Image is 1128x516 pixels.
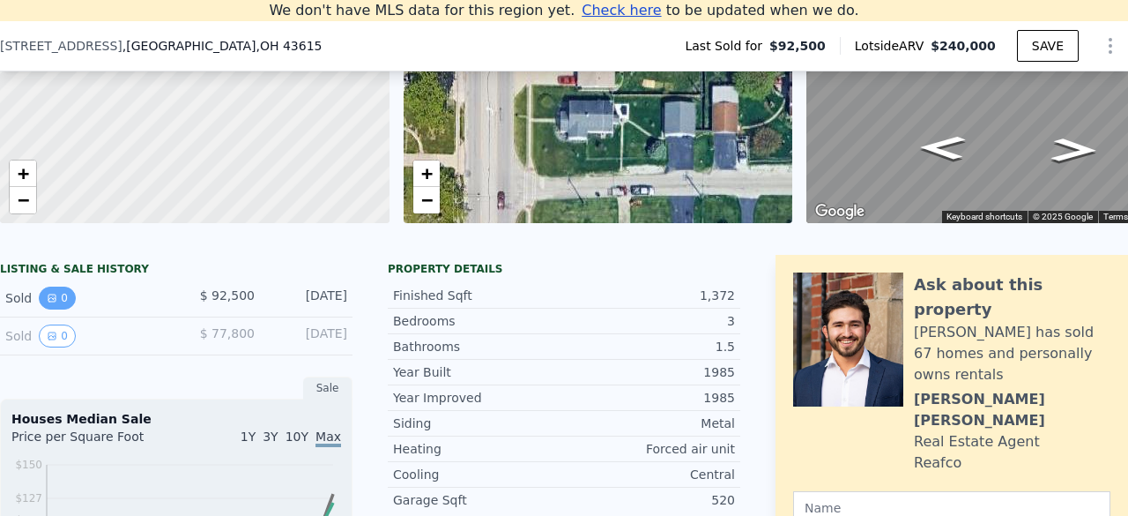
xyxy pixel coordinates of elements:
div: 3 [564,312,735,330]
div: Real Estate Agent [914,431,1040,452]
span: © 2025 Google [1033,212,1093,221]
span: , OH 43615 [256,39,322,53]
a: Zoom out [413,187,440,213]
button: Keyboard shortcuts [946,211,1022,223]
button: Show Options [1093,28,1128,64]
span: + [18,162,29,184]
div: Siding [393,415,564,432]
span: Check here [582,2,661,19]
tspan: $150 [15,459,42,471]
div: Price per Square Foot [11,428,176,456]
a: Terms (opens in new tab) [1103,212,1128,221]
div: [DATE] [269,325,347,348]
span: $240,000 [931,39,996,53]
div: Sale [303,377,352,400]
div: Year Built [393,363,564,381]
span: − [18,189,29,211]
a: Zoom in [10,161,36,187]
div: Metal [564,415,735,432]
path: Go South, N Holland Sylvania Rd [1032,132,1117,168]
div: Forced air unit [564,440,735,458]
div: 1,372 [564,287,735,304]
img: Google [811,200,869,223]
span: , [GEOGRAPHIC_DATA] [122,37,323,55]
a: Zoom out [10,187,36,213]
div: [PERSON_NAME] [PERSON_NAME] [914,389,1110,431]
div: Garage Sqft [393,491,564,509]
div: Reafco [914,452,961,474]
div: [PERSON_NAME] has sold 67 homes and personally owns rentals [914,322,1110,385]
div: Year Improved [393,389,564,407]
div: Bathrooms [393,338,564,355]
span: $ 92,500 [200,288,255,303]
span: + [420,162,432,184]
span: $ 77,800 [200,326,255,340]
span: 1Y [241,430,256,444]
div: 1985 [564,389,735,407]
span: − [420,189,432,211]
a: Zoom in [413,161,440,187]
span: 3Y [263,430,278,444]
div: Sold [5,287,162,310]
div: Heating [393,440,564,458]
tspan: $127 [15,492,42,505]
div: Bedrooms [393,312,564,330]
div: Cooling [393,466,564,483]
div: Ask about this property [914,273,1110,322]
div: Finished Sqft [393,287,564,304]
div: [DATE] [269,287,347,310]
div: 1985 [564,363,735,381]
div: 520 [564,491,735,509]
a: Open this area in Google Maps (opens a new window) [811,200,869,223]
button: View historical data [39,287,76,310]
span: Last Sold for [685,37,769,55]
span: Max [315,430,341,447]
button: View historical data [39,325,76,348]
div: Houses Median Sale [11,410,341,428]
div: Property details [388,262,740,276]
span: $92,500 [769,37,826,55]
div: 1.5 [564,338,735,355]
path: Go North, N Holland Sylvania Rd [900,131,985,166]
span: 10Y [286,430,308,444]
span: Lotside ARV [855,37,931,55]
button: SAVE [1017,30,1079,62]
div: Sold [5,325,162,348]
div: Central [564,466,735,483]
